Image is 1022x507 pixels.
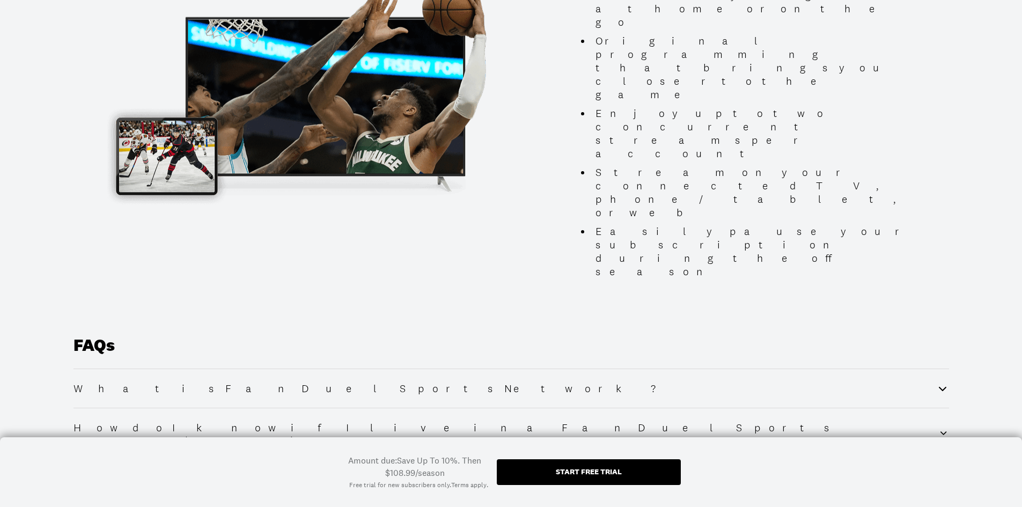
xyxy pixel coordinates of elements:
li: Stream on your connected TV, phone/tablet, or web [591,166,926,219]
div: Free trial for new subscribers only. . [349,481,488,490]
a: Terms apply [451,481,487,490]
li: Enjoy up to two concurrent streams per account [591,107,926,160]
h2: What is FanDuel Sports Network? [73,382,675,395]
li: Original programming that brings you closer to the game [591,34,926,101]
h1: FAQs [73,335,949,369]
li: Easily pause your subscription during the off season [591,225,926,278]
div: Amount due: Save Up To 10%. Then $108.99/season [342,454,488,479]
h2: How do I know if I live in a FanDuel Sports Network region? [73,421,939,447]
div: Start free trial [556,468,622,475]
